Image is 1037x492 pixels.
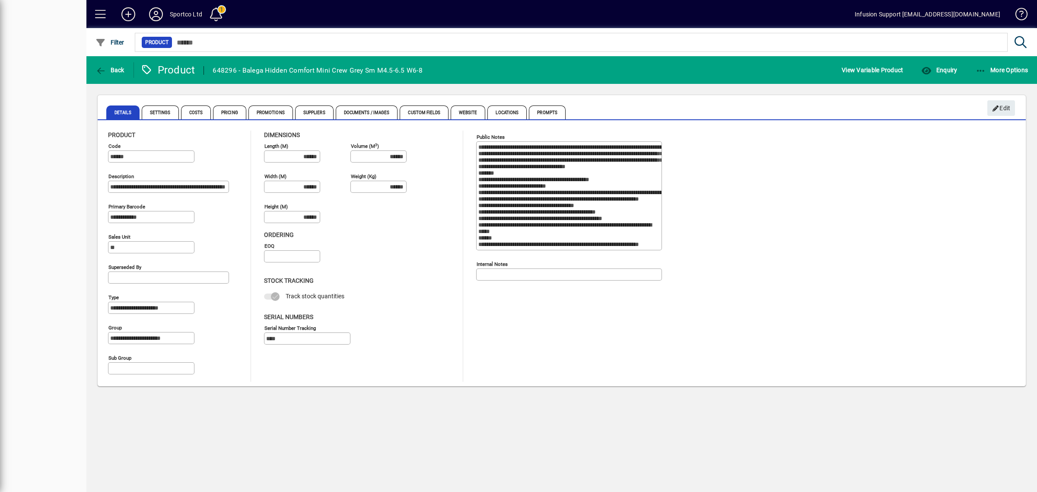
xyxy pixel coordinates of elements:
mat-label: Primary barcode [108,204,145,210]
span: Dimensions [264,131,300,138]
span: View Variable Product [842,63,903,77]
sup: 3 [375,142,377,147]
span: Suppliers [295,105,334,119]
button: More Options [973,62,1031,78]
span: Enquiry [921,67,957,73]
button: Enquiry [919,62,959,78]
mat-label: Serial Number tracking [264,325,316,331]
span: Documents / Images [336,105,398,119]
div: Sportco Ltd [170,7,202,21]
mat-label: Sales unit [108,234,130,240]
span: Edit [992,101,1011,115]
button: Back [93,62,127,78]
button: Filter [93,35,127,50]
span: Track stock quantities [286,293,344,300]
button: Profile [142,6,170,22]
mat-label: Group [108,325,122,331]
span: More Options [976,67,1028,73]
mat-label: Description [108,173,134,179]
button: Edit [987,100,1015,116]
div: 648296 - Balega Hidden Comfort Mini Crew Grey Sm M4.5-6.5 W6-8 [213,64,423,77]
span: Pricing [213,105,246,119]
span: Custom Fields [400,105,448,119]
span: Settings [142,105,179,119]
mat-label: Sub group [108,355,131,361]
mat-label: Type [108,294,119,300]
a: Knowledge Base [1009,2,1026,30]
span: Prompts [529,105,566,119]
span: Costs [181,105,211,119]
button: Add [115,6,142,22]
span: Filter [95,39,124,46]
mat-label: Weight (Kg) [351,173,376,179]
mat-label: Public Notes [477,134,505,140]
span: Promotions [248,105,293,119]
span: Product [108,131,135,138]
span: Product [145,38,169,47]
span: Locations [487,105,527,119]
span: Ordering [264,231,294,238]
div: Infusion Support [EMAIL_ADDRESS][DOMAIN_NAME] [855,7,1000,21]
span: Stock Tracking [264,277,314,284]
span: Back [95,67,124,73]
span: Details [106,105,140,119]
button: View Variable Product [840,62,905,78]
app-page-header-button: Back [86,62,134,78]
mat-label: Volume (m ) [351,143,379,149]
span: Serial Numbers [264,313,313,320]
mat-label: Height (m) [264,204,288,210]
mat-label: Width (m) [264,173,286,179]
mat-label: EOQ [264,243,274,249]
mat-label: Superseded by [108,264,141,270]
mat-label: Code [108,143,121,149]
mat-label: Length (m) [264,143,288,149]
div: Product [140,63,195,77]
span: Website [451,105,486,119]
mat-label: Internal Notes [477,261,508,267]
